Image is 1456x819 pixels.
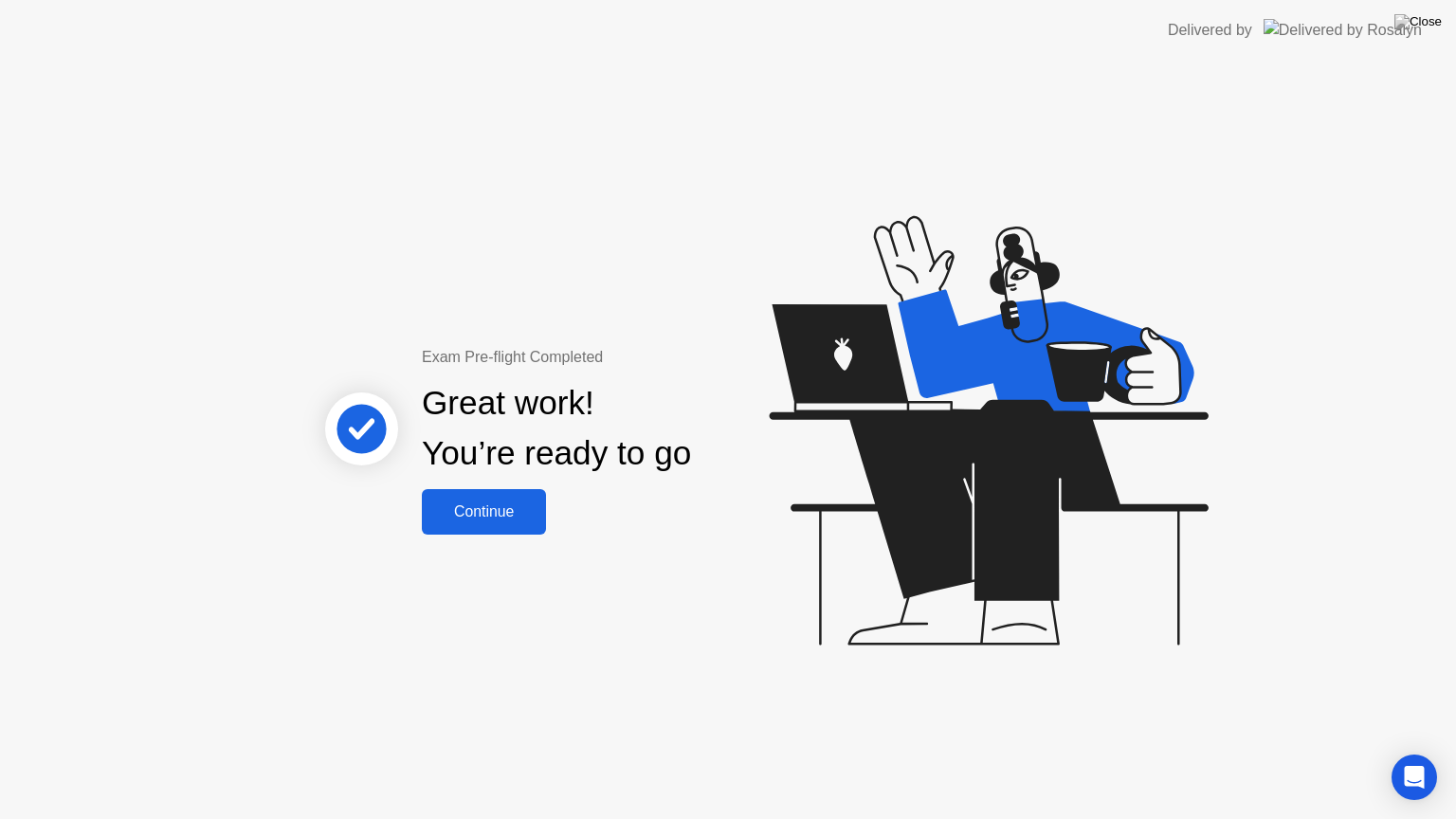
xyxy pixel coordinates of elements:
[428,503,540,520] div: Continue
[422,489,546,535] button: Continue
[422,378,691,479] div: Great work! You’re ready to go
[1392,755,1437,800] div: Open Intercom Messenger
[1168,19,1252,42] div: Delivered by
[422,346,813,369] div: Exam Pre-flight Completed
[1394,14,1442,29] img: Close
[1264,19,1422,41] img: Delivered by Rosalyn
